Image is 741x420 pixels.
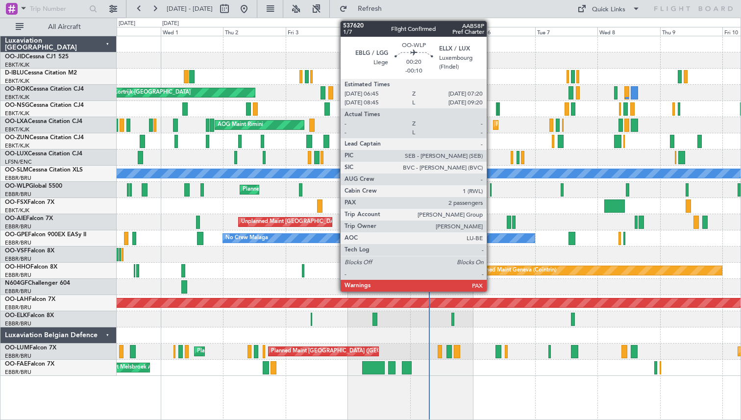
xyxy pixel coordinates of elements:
a: OO-AIEFalcon 7X [5,216,53,222]
span: OO-LUM [5,345,29,351]
span: OO-ELK [5,313,27,319]
a: OO-FAEFalcon 7X [5,361,54,367]
a: OO-HHOFalcon 8X [5,264,57,270]
a: OO-SLMCessna Citation XLS [5,167,83,173]
a: N604GFChallenger 604 [5,280,70,286]
a: EBBR/BRU [5,223,31,230]
div: Planned Maint Kortrijk-[GEOGRAPHIC_DATA] [496,118,610,132]
span: OO-ROK [5,86,29,92]
span: OO-VSF [5,248,27,254]
a: OO-LAHFalcon 7X [5,296,55,302]
a: EBKT/KJK [5,61,29,69]
div: AOG Maint Kortrijk-[GEOGRAPHIC_DATA] [84,85,191,100]
div: Wed 1 [161,27,223,36]
span: OO-FSX [5,199,27,205]
div: Sun 5 [410,27,472,36]
a: OO-ELKFalcon 8X [5,313,54,319]
div: Thu 2 [223,27,285,36]
div: Sat 4 [348,27,410,36]
a: EBBR/BRU [5,304,31,311]
div: Planned Maint [GEOGRAPHIC_DATA] ([GEOGRAPHIC_DATA] National) [197,344,374,359]
input: Trip Number [30,1,86,16]
span: OO-ZUN [5,135,29,141]
a: OO-VSFFalcon 8X [5,248,54,254]
button: All Aircraft [11,19,106,35]
span: All Aircraft [25,24,103,30]
div: Wed 8 [597,27,660,36]
a: OO-WLPGlobal 5500 [5,183,62,189]
a: EBKT/KJK [5,110,29,117]
span: [DATE] - [DATE] [167,4,213,13]
a: OO-FSXFalcon 7X [5,199,54,205]
a: EBBR/BRU [5,369,31,376]
a: OO-ZUNCessna Citation CJ4 [5,135,84,141]
a: OO-NSGCessna Citation CJ4 [5,102,84,108]
a: EBBR/BRU [5,255,31,263]
div: Planned Maint Milan (Linate) [243,182,313,197]
a: EBBR/BRU [5,191,31,198]
a: OO-GPEFalcon 900EX EASy II [5,232,86,238]
div: Planned Maint Geneva (Cointrin) [475,263,556,278]
div: AOG Maint Rimini [218,118,263,132]
a: EBKT/KJK [5,142,29,149]
span: OO-LAH [5,296,28,302]
a: EBBR/BRU [5,239,31,247]
a: EBBR/BRU [5,272,31,279]
a: EBKT/KJK [5,77,29,85]
div: No Crew Nancy (Essey) [350,150,409,165]
a: OO-LUXCessna Citation CJ4 [5,151,82,157]
div: Planned Maint [GEOGRAPHIC_DATA] ([GEOGRAPHIC_DATA] National) [271,344,448,359]
span: N604GF [5,280,28,286]
a: EBBR/BRU [5,288,31,295]
span: OO-NSG [5,102,29,108]
div: Tue 30 [99,27,161,36]
div: [DATE] [162,20,179,28]
span: D-IBLU [5,70,24,76]
button: Refresh [335,1,394,17]
div: Fri 3 [286,27,348,36]
button: Quick Links [572,1,645,17]
div: AOG Maint Melsbroek Air Base [90,360,169,375]
a: OO-LUMFalcon 7X [5,345,56,351]
span: OO-HHO [5,264,30,270]
a: OO-LXACessna Citation CJ4 [5,119,82,124]
a: OO-JIDCessna CJ1 525 [5,54,69,60]
span: Refresh [349,5,391,12]
span: OO-LUX [5,151,28,157]
div: No Crew Malaga [225,231,268,246]
div: [DATE] [119,20,135,28]
span: OO-WLP [5,183,29,189]
span: OO-SLM [5,167,28,173]
div: Unplanned Maint [GEOGRAPHIC_DATA] ([GEOGRAPHIC_DATA]) [241,215,402,229]
div: Mon 6 [473,27,535,36]
a: EBKT/KJK [5,207,29,214]
a: OO-ROKCessna Citation CJ4 [5,86,84,92]
span: OO-LXA [5,119,28,124]
span: OO-JID [5,54,25,60]
span: OO-AIE [5,216,26,222]
div: Tue 7 [535,27,597,36]
span: OO-FAE [5,361,27,367]
a: EBBR/BRU [5,352,31,360]
a: EBBR/BRU [5,174,31,182]
span: OO-GPE [5,232,28,238]
a: LFSN/ENC [5,158,32,166]
div: Thu 9 [660,27,722,36]
div: Quick Links [592,5,625,15]
a: D-IBLUCessna Citation M2 [5,70,77,76]
a: EBKT/KJK [5,126,29,133]
a: EBBR/BRU [5,320,31,327]
a: EBKT/KJK [5,94,29,101]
